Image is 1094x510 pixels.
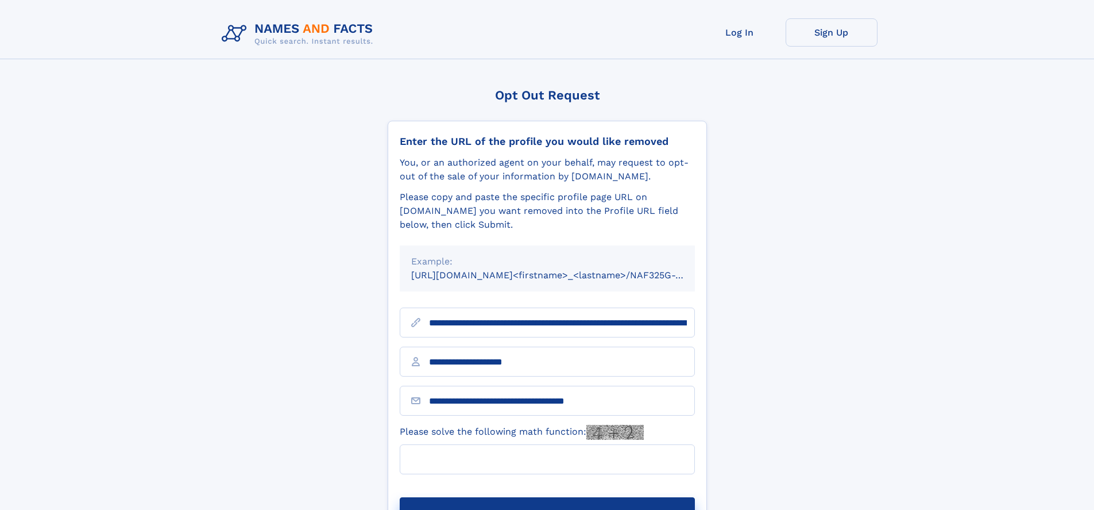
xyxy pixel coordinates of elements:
img: Logo Names and Facts [217,18,382,49]
div: You, or an authorized agent on your behalf, may request to opt-out of the sale of your informatio... [400,156,695,183]
div: Example: [411,255,683,269]
div: Enter the URL of the profile you would like removed [400,135,695,148]
a: Log In [694,18,786,47]
small: [URL][DOMAIN_NAME]<firstname>_<lastname>/NAF325G-xxxxxxxx [411,270,717,281]
div: Please copy and paste the specific profile page URL on [DOMAIN_NAME] you want removed into the Pr... [400,190,695,232]
a: Sign Up [786,18,877,47]
label: Please solve the following math function: [400,425,644,440]
div: Opt Out Request [388,88,707,102]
